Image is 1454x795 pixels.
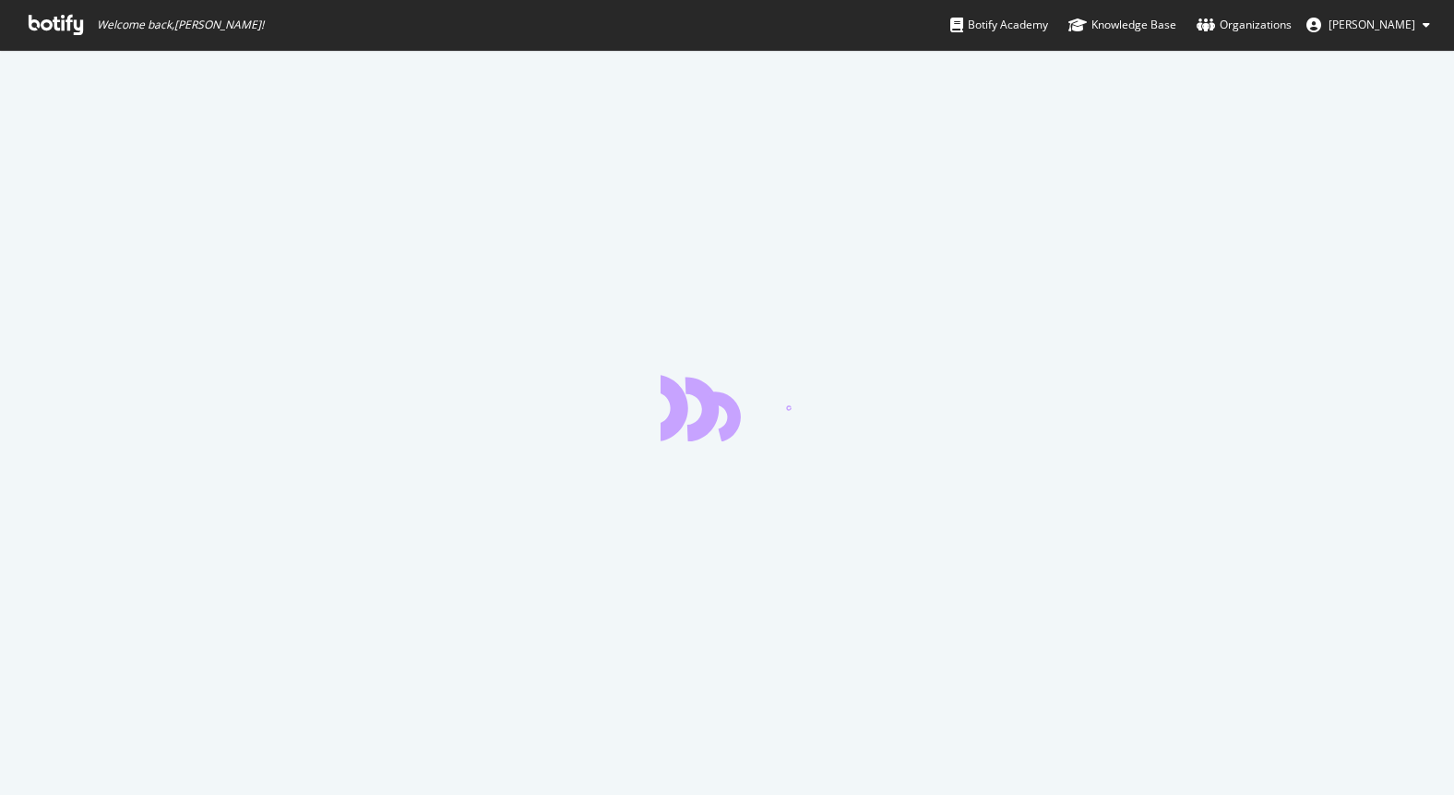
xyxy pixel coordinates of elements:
[1329,17,1415,32] span: Anthony Lunay
[1292,10,1445,40] button: [PERSON_NAME]
[950,16,1048,34] div: Botify Academy
[661,375,793,441] div: animation
[97,18,264,32] span: Welcome back, [PERSON_NAME] !
[1068,16,1176,34] div: Knowledge Base
[1197,16,1292,34] div: Organizations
